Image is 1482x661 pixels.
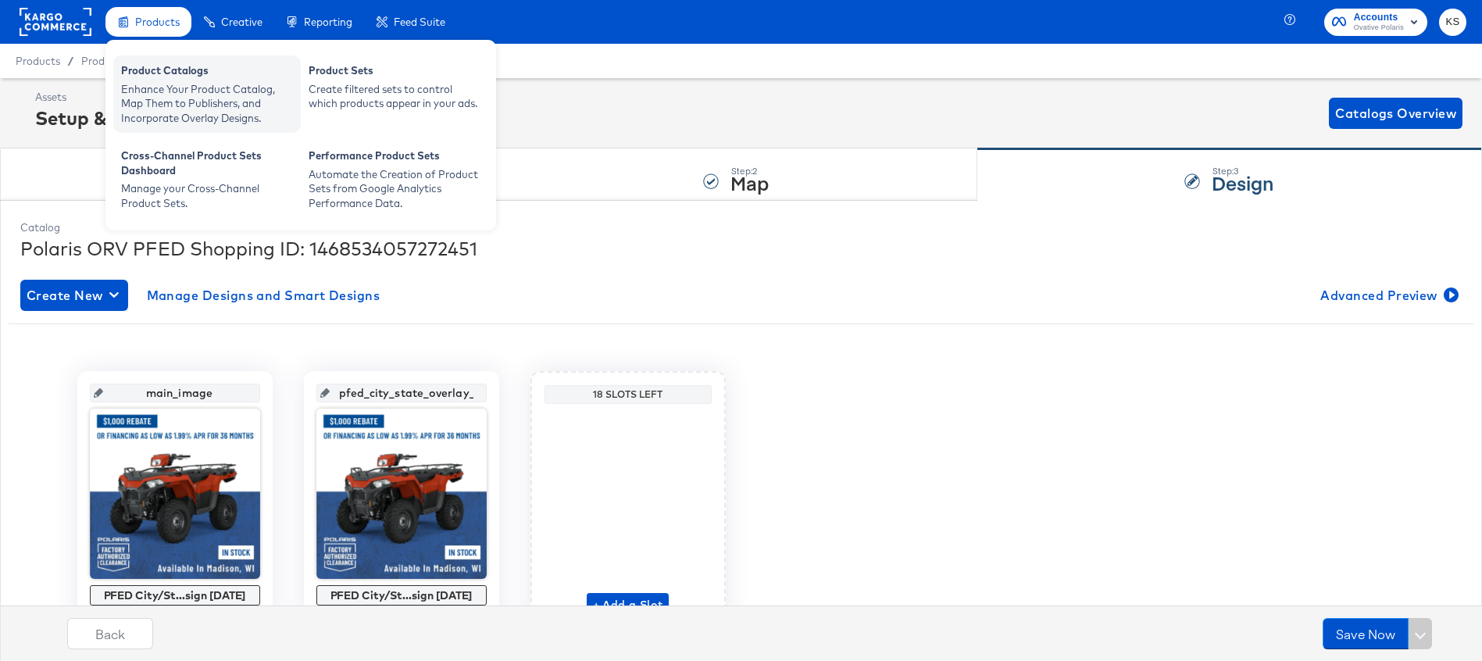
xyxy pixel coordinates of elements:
[1445,13,1460,31] span: KS
[35,90,231,105] div: Assets
[221,16,262,28] span: Creative
[20,280,128,311] button: Create New
[1320,284,1455,306] span: Advanced Preview
[548,388,708,401] div: 18 Slots Left
[20,220,1462,235] div: Catalog
[1335,102,1456,124] span: Catalogs Overview
[1314,280,1462,311] button: Advanced Preview
[1212,170,1273,195] strong: Design
[16,55,60,67] span: Products
[320,589,483,602] div: PFED City/St...sign [DATE]
[147,284,380,306] span: Manage Designs and Smart Designs
[135,16,180,28] span: Products
[67,618,153,649] button: Back
[1323,618,1409,649] button: Save Now
[1329,98,1462,129] button: Catalogs Overview
[20,235,1462,262] div: Polaris ORV PFED Shopping ID: 1468534057272451
[730,166,769,177] div: Step: 2
[94,589,256,602] div: PFED City/St...sign [DATE]
[304,16,352,28] span: Reporting
[27,284,122,306] span: Create New
[587,593,670,618] button: + Add a Slot
[394,16,445,28] span: Feed Suite
[60,55,81,67] span: /
[81,55,168,67] a: Product Catalogs
[1324,9,1427,36] button: AccountsOvative Polaris
[1212,166,1273,177] div: Step: 3
[1354,9,1404,26] span: Accounts
[1354,22,1404,34] span: Ovative Polaris
[730,170,769,195] strong: Map
[1439,9,1466,36] button: KS
[141,280,387,311] button: Manage Designs and Smart Designs
[35,105,231,131] div: Setup & Map Catalog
